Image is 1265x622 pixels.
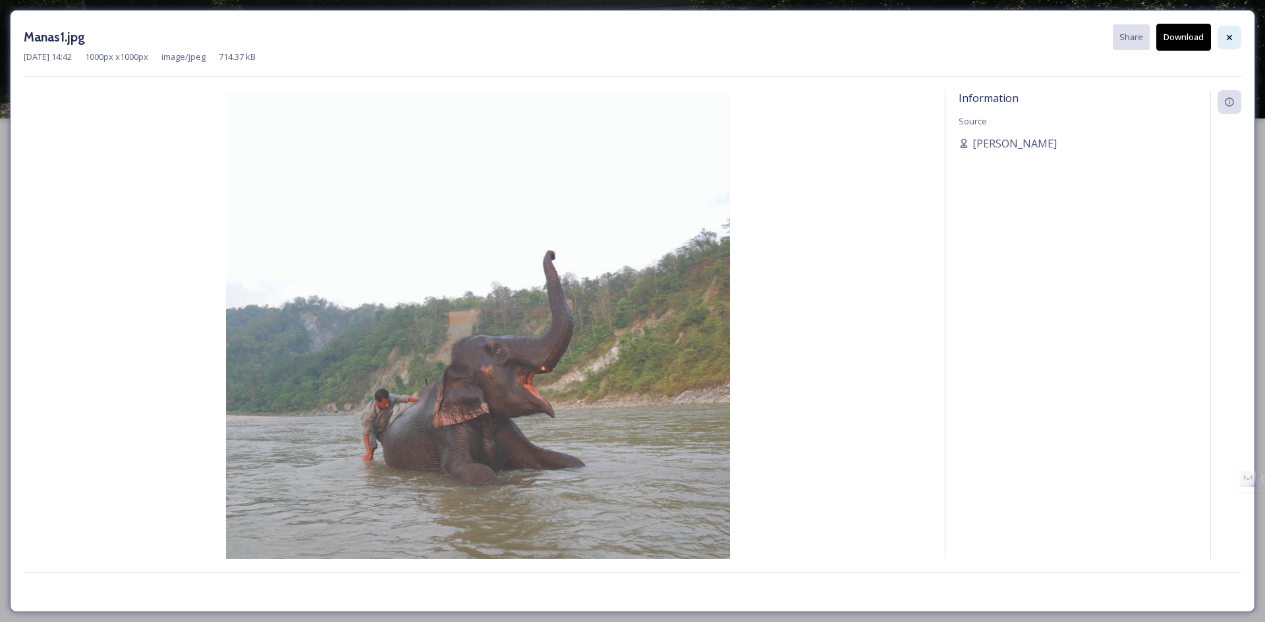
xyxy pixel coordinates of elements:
span: image/jpeg [161,51,206,63]
span: 1000 px x 1000 px [85,51,148,63]
span: Information [959,91,1019,105]
button: Share [1113,24,1150,50]
button: Download [1156,24,1211,51]
img: Manas1.jpg [24,93,932,597]
span: [DATE] 14:42 [24,51,72,63]
h3: Manas1.jpg [24,28,85,47]
span: 714.37 kB [219,51,256,63]
span: [PERSON_NAME] [972,136,1057,151]
span: Source [959,115,987,127]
